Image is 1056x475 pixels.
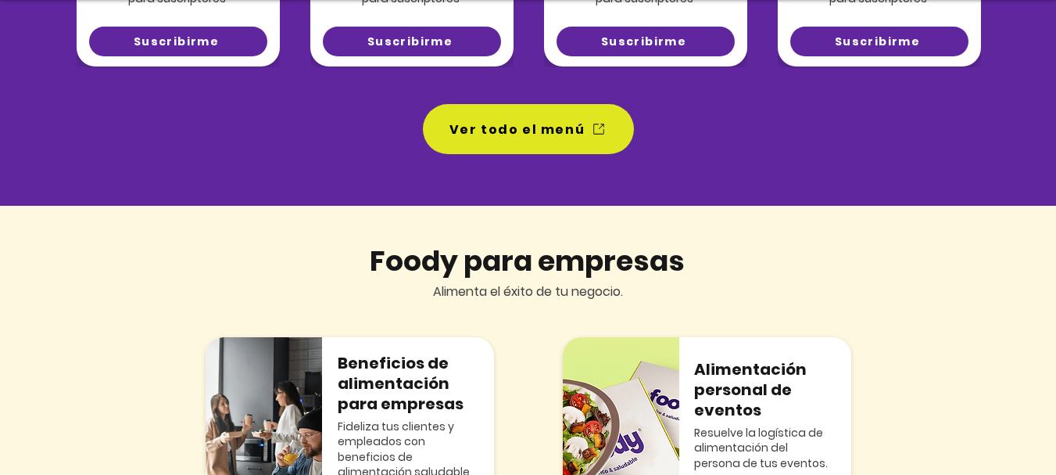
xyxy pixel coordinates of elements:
[449,120,585,139] span: Ver todo el menú
[338,352,464,415] span: Beneficios de alimentación para empresas
[89,27,267,56] a: Suscribirme
[835,34,920,50] span: Suscribirme
[790,27,968,56] a: Suscribirme
[323,27,501,56] a: Suscribirme
[694,358,807,421] span: Alimentación personal de eventos
[557,27,735,56] a: Suscribirme
[134,34,219,50] span: Suscribirme
[423,104,634,154] a: Ver todo el menú
[965,384,1040,459] iframe: Messagebird Livechat Widget
[370,241,685,281] span: Foody para empresas
[433,282,623,300] span: Alimenta el éxito de tu negocio.
[601,34,686,50] span: Suscribirme
[694,425,828,471] span: Resuelve la logística de alimentación del persona de tus eventos.
[367,34,453,50] span: Suscribirme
